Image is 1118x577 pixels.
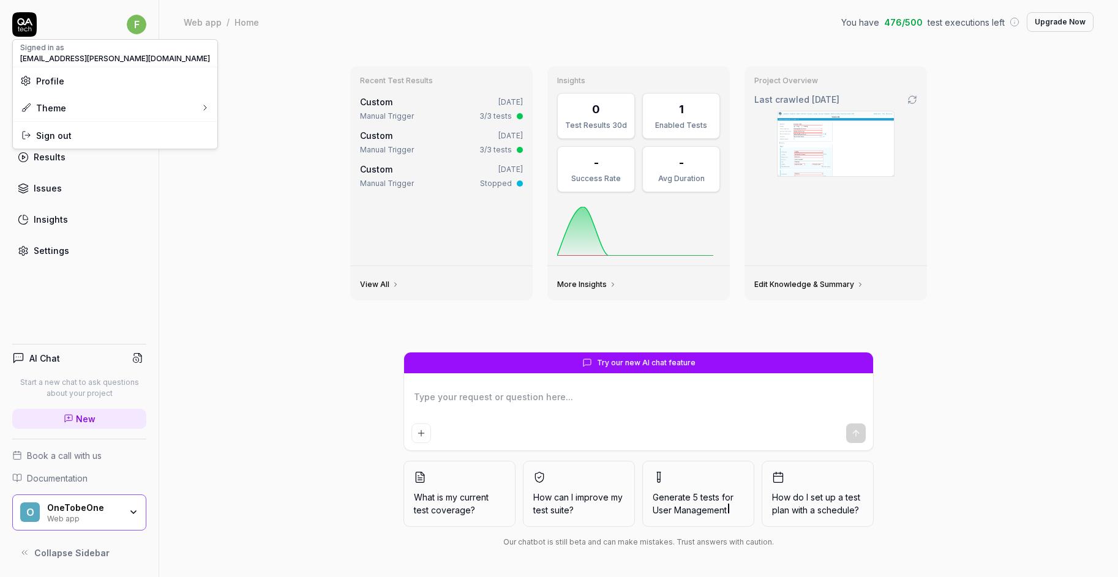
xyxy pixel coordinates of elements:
div: Sign out [13,122,217,149]
span: Profile [36,75,64,87]
div: Theme [20,102,66,114]
div: Signed in as [20,42,210,53]
a: Profile [20,75,210,87]
span: Sign out [36,129,72,142]
span: [EMAIL_ADDRESS][PERSON_NAME][DOMAIN_NAME] [20,53,210,64]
